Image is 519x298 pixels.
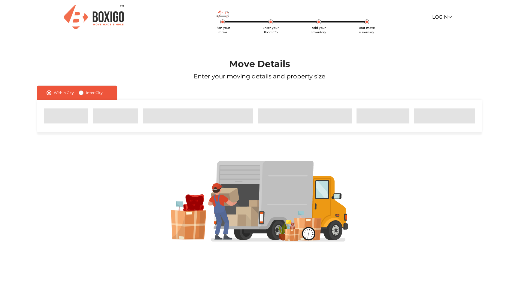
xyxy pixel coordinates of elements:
[21,59,498,69] h1: Move Details
[86,89,103,96] label: Inter City
[311,26,326,34] span: Add your inventory
[21,72,498,81] p: Enter your moving details and property size
[432,14,451,20] a: Login
[64,5,124,29] img: Boxigo
[359,26,375,34] span: Your move summary
[215,26,230,34] span: Plan your move
[54,89,74,96] label: Within City
[263,26,279,34] span: Enter your floor info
